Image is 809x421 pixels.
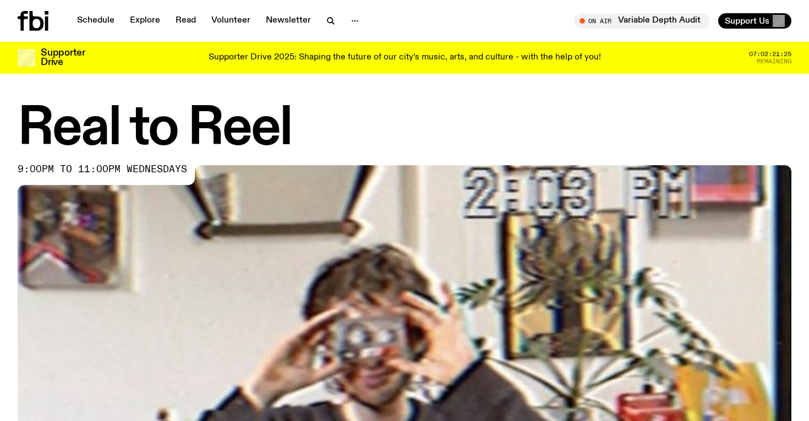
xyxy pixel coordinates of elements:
a: Newsletter [259,13,318,29]
button: On AirVariable Depth Audit [574,13,709,29]
h3: Supporter Drive [41,48,85,67]
h1: Real to Reel [18,105,791,154]
span: 07:02:21:25 [749,51,791,57]
a: Volunteer [205,13,257,29]
button: Support Us [718,13,791,29]
a: Explore [123,13,167,29]
span: Support Us [725,16,769,26]
a: Schedule [70,13,121,29]
p: Supporter Drive 2025: Shaping the future of our city’s music, arts, and culture - with the help o... [209,53,601,63]
span: Remaining [757,58,791,64]
span: 9:00pm to 11:00pm wednesdays [18,165,187,174]
a: Read [169,13,203,29]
